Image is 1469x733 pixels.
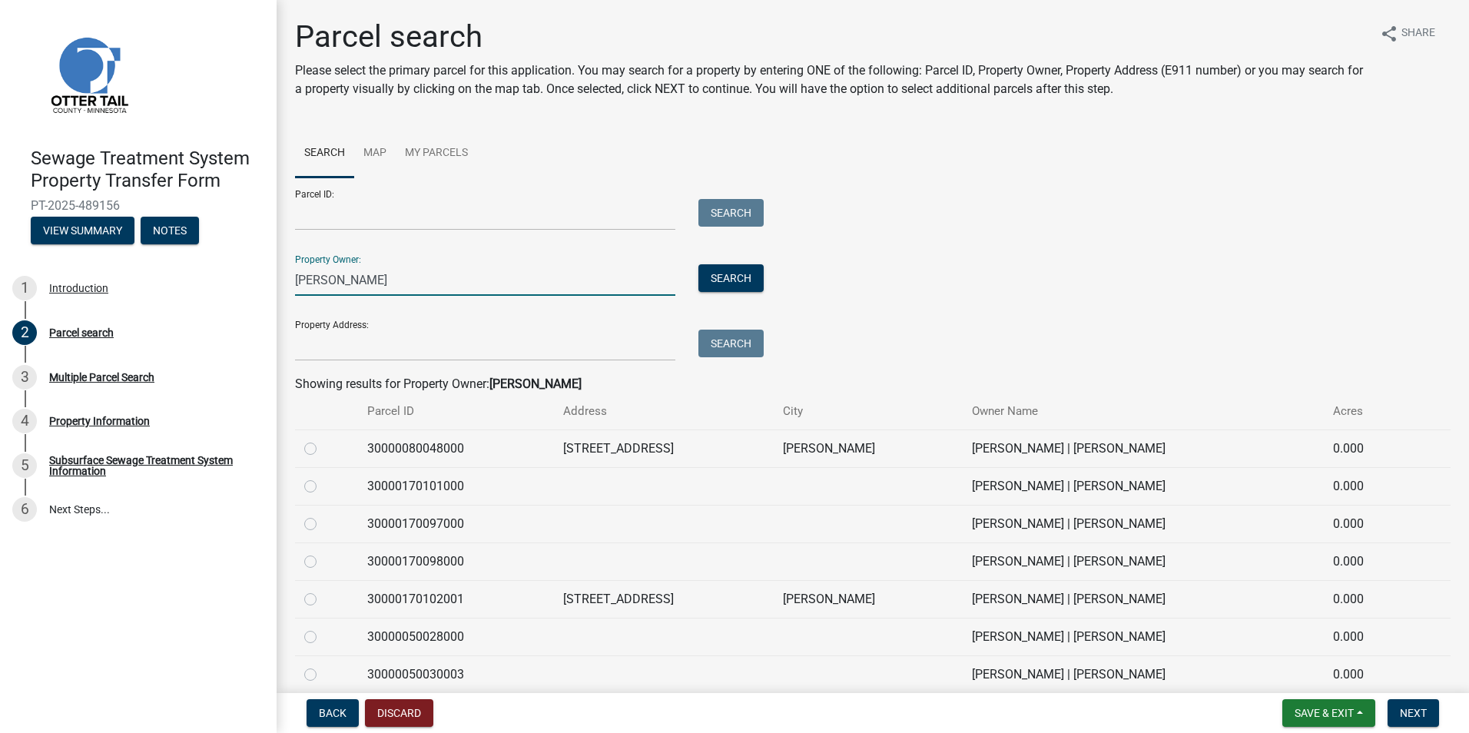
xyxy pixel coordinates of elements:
img: Otter Tail County, Minnesota [31,16,146,131]
button: shareShare [1368,18,1447,48]
td: 30000170101000 [358,467,554,505]
td: 0.000 [1324,505,1419,542]
td: [STREET_ADDRESS] [554,580,774,618]
div: Introduction [49,283,108,294]
wm-modal-confirm: Summary [31,225,134,237]
td: 0.000 [1324,430,1419,467]
th: Address [554,393,774,430]
span: Next [1400,707,1427,719]
div: 1 [12,276,37,300]
td: [PERSON_NAME] [774,580,962,618]
th: Owner Name [963,393,1324,430]
h1: Parcel search [295,18,1368,55]
button: Save & Exit [1282,699,1375,727]
span: Save & Exit [1295,707,1354,719]
button: Next [1388,699,1439,727]
div: Property Information [49,416,150,426]
button: Notes [141,217,199,244]
th: Acres [1324,393,1419,430]
td: 0.000 [1324,618,1419,655]
i: share [1380,25,1398,43]
a: Search [295,129,354,178]
th: City [774,393,962,430]
td: 30000170097000 [358,505,554,542]
td: 30000050028000 [358,618,554,655]
td: [PERSON_NAME] | [PERSON_NAME] [963,655,1324,693]
td: 0.000 [1324,655,1419,693]
td: [PERSON_NAME] | [PERSON_NAME] [963,505,1324,542]
td: 30000170098000 [358,542,554,580]
div: 4 [12,409,37,433]
span: Back [319,707,347,719]
span: Share [1401,25,1435,43]
strong: [PERSON_NAME] [489,376,582,391]
h4: Sewage Treatment System Property Transfer Form [31,148,264,192]
td: [PERSON_NAME] | [PERSON_NAME] [963,542,1324,580]
td: [PERSON_NAME] | [PERSON_NAME] [963,467,1324,505]
button: Back [307,699,359,727]
td: 0.000 [1324,467,1419,505]
div: Multiple Parcel Search [49,372,154,383]
td: 30000050030003 [358,655,554,693]
td: 0.000 [1324,542,1419,580]
th: Parcel ID [358,393,554,430]
button: Search [698,264,764,292]
td: 30000080048000 [358,430,554,467]
a: Map [354,129,396,178]
div: Parcel search [49,327,114,338]
td: [PERSON_NAME] | [PERSON_NAME] [963,430,1324,467]
p: Please select the primary parcel for this application. You may search for a property by entering ... [295,61,1368,98]
div: Subsurface Sewage Treatment System Information [49,455,252,476]
div: 2 [12,320,37,345]
td: 0.000 [1324,580,1419,618]
wm-modal-confirm: Notes [141,225,199,237]
td: [PERSON_NAME] | [PERSON_NAME] [963,618,1324,655]
div: 5 [12,453,37,478]
button: Search [698,199,764,227]
button: Discard [365,699,433,727]
div: 6 [12,497,37,522]
div: 3 [12,365,37,390]
button: View Summary [31,217,134,244]
td: [PERSON_NAME] [774,430,962,467]
a: My Parcels [396,129,477,178]
span: PT-2025-489156 [31,198,246,213]
div: Showing results for Property Owner: [295,375,1451,393]
td: [PERSON_NAME] | [PERSON_NAME] [963,580,1324,618]
td: [STREET_ADDRESS] [554,430,774,467]
td: 30000170102001 [358,580,554,618]
button: Search [698,330,764,357]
